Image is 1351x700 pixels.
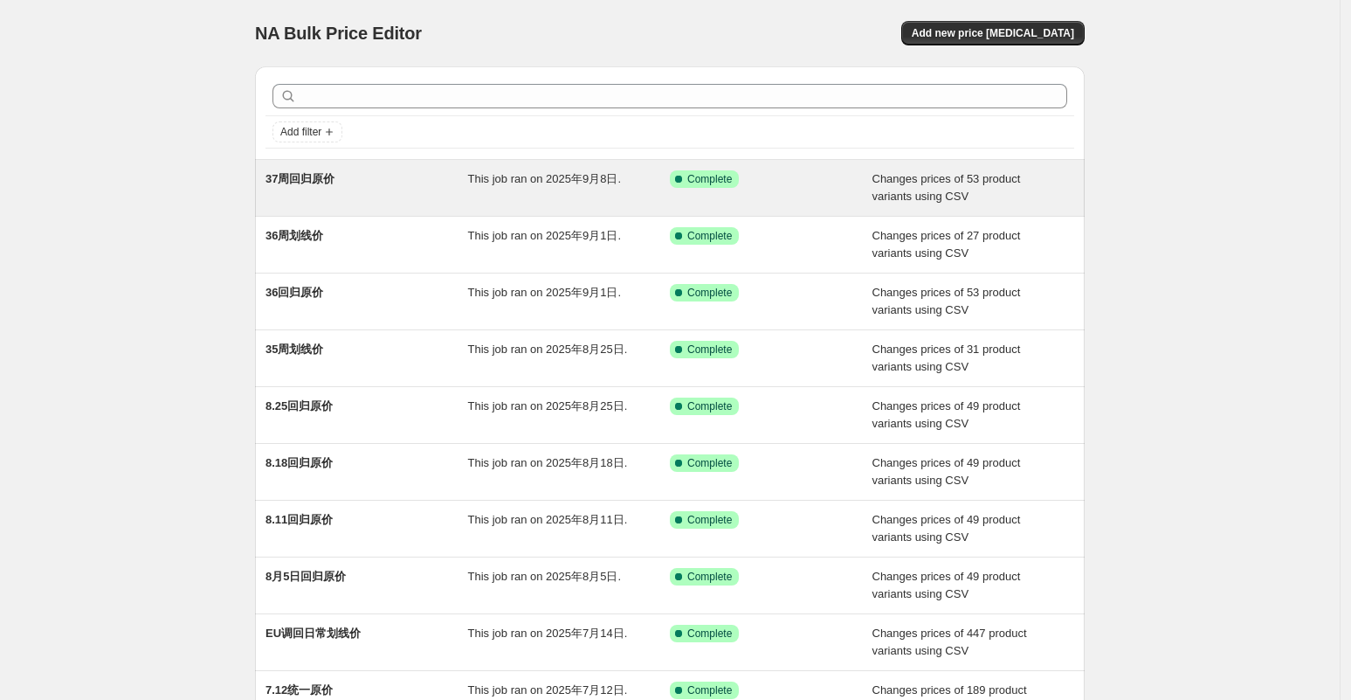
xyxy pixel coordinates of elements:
span: Complete [687,343,732,357]
span: This job ran on 2025年9月8日. [468,172,622,185]
span: This job ran on 2025年9月1日. [468,229,622,242]
span: This job ran on 2025年8月11日. [468,513,628,526]
span: 8.18回归原价 [265,456,333,469]
span: Complete [687,570,732,584]
span: Add new price [MEDICAL_DATA] [912,26,1074,40]
span: Changes prices of 49 product variants using CSV [872,456,1021,487]
span: This job ran on 2025年9月1日. [468,286,622,299]
span: Complete [687,627,732,641]
span: Changes prices of 27 product variants using CSV [872,229,1021,260]
span: Changes prices of 53 product variants using CSV [872,172,1021,203]
span: This job ran on 2025年7月14日. [468,627,628,640]
span: 36回归原价 [265,286,323,299]
span: 8.25回归原价 [265,399,333,412]
span: 36周划线价 [265,229,323,242]
span: Changes prices of 447 product variants using CSV [872,627,1027,657]
span: Changes prices of 31 product variants using CSV [872,343,1021,373]
span: Complete [687,683,732,697]
span: This job ran on 2025年8月25日. [468,343,628,356]
span: Complete [687,229,732,243]
span: 7.12统一原价 [265,683,333,697]
span: Changes prices of 53 product variants using CSV [872,286,1021,316]
span: This job ran on 2025年8月5日. [468,570,622,583]
span: NA Bulk Price Editor [255,24,422,43]
span: This job ran on 2025年8月25日. [468,399,628,412]
span: Complete [687,513,732,527]
span: Complete [687,286,732,300]
span: Changes prices of 49 product variants using CSV [872,570,1021,600]
span: 37周回归原价 [265,172,334,185]
button: Add new price [MEDICAL_DATA] [901,21,1085,45]
span: Changes prices of 49 product variants using CSV [872,399,1021,430]
span: Complete [687,172,732,186]
span: 8.11回归原价 [265,513,333,526]
span: This job ran on 2025年8月18日. [468,456,628,469]
span: This job ran on 2025年7月12日. [468,683,628,697]
span: EU调回日常划线价 [265,627,361,640]
span: Add filter [280,125,321,139]
span: Complete [687,399,732,413]
span: Changes prices of 49 product variants using CSV [872,513,1021,544]
button: Add filter [272,121,342,142]
span: 35周划线价 [265,343,323,356]
span: 8月5日回归原价 [265,570,346,583]
span: Complete [687,456,732,470]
